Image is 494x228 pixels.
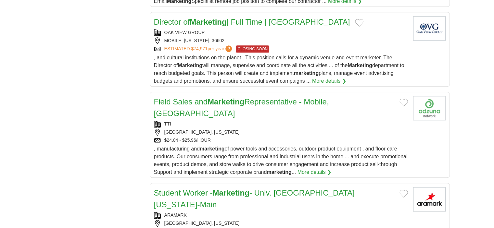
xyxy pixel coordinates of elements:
[413,96,446,120] img: Company logo
[399,190,408,198] button: Add to favorite jobs
[267,169,291,175] strong: marketing
[164,30,205,35] a: OAK VIEW GROUP
[154,97,329,118] a: Field Sales andMarketingRepresentative - Mobile, [GEOGRAPHIC_DATA]
[191,46,208,51] span: $74,971
[178,63,202,68] strong: Marketing
[355,19,363,27] button: Add to favorite jobs
[154,220,408,227] div: [GEOGRAPHIC_DATA], [US_STATE]
[212,188,249,197] strong: Marketing
[190,18,226,26] strong: Marketing
[312,77,346,85] a: More details ❯
[413,187,446,211] img: Aramark logo
[298,168,332,176] a: More details ❯
[154,129,408,136] div: [GEOGRAPHIC_DATA], [US_STATE]
[413,16,446,41] img: Oak View Group logo
[225,45,232,52] span: ?
[154,137,408,144] div: $24.04 - $25.96/HOUR
[236,45,269,53] span: CLOSING SOON
[200,146,224,151] strong: marketing
[164,45,234,53] a: ESTIMATED:$74,971per year?
[164,212,187,218] a: ARAMARK
[154,55,404,84] span: , and cultural institutions on the planet . This position calls for a dynamic venue and event mar...
[154,146,408,175] span: , manufacturing and of power tools and accessories, outdoor product equipment , and floor care pr...
[154,121,408,127] div: TTI
[154,188,355,209] a: Student Worker -Marketing- Univ. [GEOGRAPHIC_DATA][US_STATE]-Main
[154,37,408,44] div: MOBILE, [US_STATE], 36602
[154,18,350,26] a: Director ofMarketing| Full Time | [GEOGRAPHIC_DATA]
[294,70,319,76] strong: marketing
[208,97,244,106] strong: Marketing
[348,63,372,68] strong: Marketing
[399,99,408,106] button: Add to favorite jobs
